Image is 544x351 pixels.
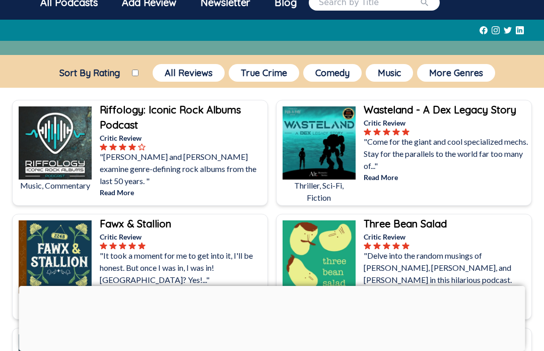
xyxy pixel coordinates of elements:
[19,286,525,348] iframe: Advertisement
[364,103,516,116] b: Wasteland - A Dex Legacy Story
[19,180,92,192] p: Music, Commentary
[100,231,265,242] p: Critic Review
[227,62,301,84] a: True Crime
[19,220,92,294] img: Fawx & Stallion
[283,106,356,180] img: Wasteland - A Dex Legacy Story
[100,250,265,286] p: "It took a moment for me to get into it, I'll be honest. But once I was in, I was in! [GEOGRAPHIC...
[301,62,364,84] a: Comedy
[151,62,227,84] a: All Reviews
[364,231,529,242] p: Critic Review
[100,103,241,131] b: Riffology: Iconic Rock Albums Podcast
[19,106,92,180] img: Riffology: Iconic Rock Albums Podcast
[364,62,415,84] a: Music
[100,151,265,187] p: "[PERSON_NAME] and [PERSON_NAME] examine genre-defining rock albums from the last 50 years. "
[364,250,529,298] p: "Delve into the random musings of [PERSON_NAME], [PERSON_NAME], and [PERSON_NAME] in this hilario...
[100,217,171,230] b: Fawx & Stallion
[100,187,265,198] p: Read More
[417,64,495,82] button: More Genres
[364,172,529,183] p: Read More
[364,118,529,128] p: Critic Review
[364,136,529,172] p: "Come for the giant and cool specialized mechs. Stay for the parallels to the world far too many ...
[12,214,268,320] a: Fawx & StallionComedy Fiction, FictionFawx & StallionCritic Review"It took a moment for me to get...
[364,217,447,230] b: Three Bean Salad
[283,180,356,204] p: Thriller, Sci-Fi, Fiction
[276,100,532,206] a: Wasteland - A Dex Legacy StoryThriller, Sci-Fi, FictionWasteland - A Dex Legacy StoryCritic Revie...
[153,64,225,82] button: All Reviews
[100,133,265,143] p: Critic Review
[12,100,268,206] a: Riffology: Iconic Rock Albums PodcastMusic, CommentaryRiffology: Iconic Rock Albums PodcastCritic...
[47,67,132,79] label: Sort By Rating
[303,64,362,82] button: Comedy
[366,64,413,82] button: Music
[276,214,532,320] a: Three Bean SaladComedyThree Bean SaladCritic Review"Delve into the random musings of [PERSON_NAME...
[229,64,299,82] button: True Crime
[283,220,356,294] img: Three Bean Salad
